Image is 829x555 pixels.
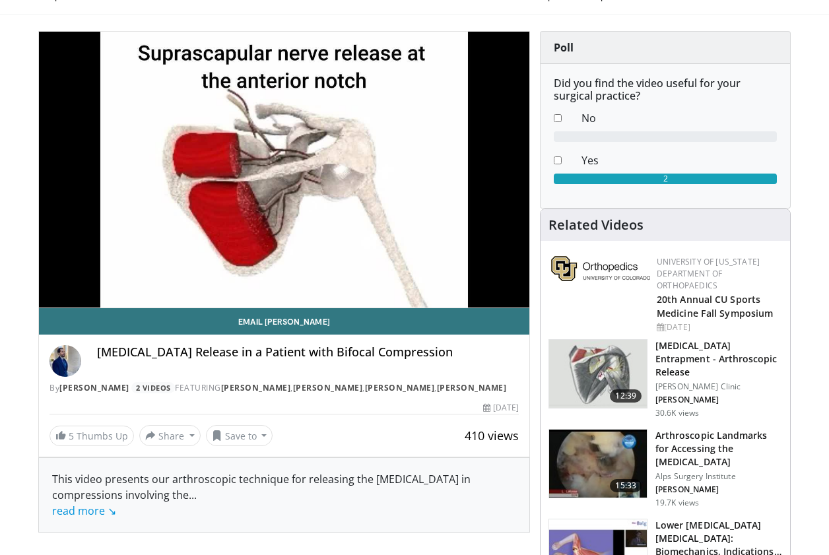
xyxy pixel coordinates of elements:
[655,429,782,469] h3: Arthroscopic Landmarks for Accessing the [MEDICAL_DATA]
[206,425,273,446] button: Save to
[657,293,773,319] a: 20th Annual CU Sports Medicine Fall Symposium
[548,217,644,233] h4: Related Videos
[610,389,642,403] span: 12:39
[655,484,782,495] p: [PERSON_NAME]
[52,471,516,519] div: This video presents our arthroscopic technique for releasing the [MEDICAL_DATA] in compressions i...
[554,174,777,184] div: 2
[97,345,519,360] h4: [MEDICAL_DATA] Release in a Patient with Bifocal Compression
[69,430,74,442] span: 5
[655,395,782,405] p: [PERSON_NAME]
[657,321,779,333] div: [DATE]
[221,382,291,393] a: [PERSON_NAME]
[293,382,363,393] a: [PERSON_NAME]
[39,308,529,335] a: Email [PERSON_NAME]
[655,498,699,508] p: 19.7K views
[655,471,782,482] p: Alps Surgery Institute
[59,382,129,393] a: [PERSON_NAME]
[554,40,574,55] strong: Poll
[139,425,201,446] button: Share
[655,381,782,392] p: [PERSON_NAME] Clinic
[365,382,435,393] a: [PERSON_NAME]
[437,382,507,393] a: [PERSON_NAME]
[554,77,777,102] h6: Did you find the video useful for your surgical practice?
[610,479,642,492] span: 15:33
[572,110,787,126] dd: No
[551,256,650,281] img: 355603a8-37da-49b6-856f-e00d7e9307d3.png.150x105_q85_autocrop_double_scale_upscale_version-0.2.png
[483,402,519,414] div: [DATE]
[50,426,134,446] a: 5 Thumbs Up
[655,408,699,418] p: 30.6K views
[39,32,529,308] video-js: Video Player
[52,504,116,518] a: read more ↘
[657,256,760,291] a: University of [US_STATE] Department of Orthopaedics
[50,382,519,394] div: By FEATURING , , ,
[548,339,782,418] a: 12:39 [MEDICAL_DATA] Entrapment - Arthroscopic Release [PERSON_NAME] Clinic [PERSON_NAME] 30.6K v...
[655,339,782,379] h3: [MEDICAL_DATA] Entrapment - Arthroscopic Release
[131,382,175,393] a: 2 Videos
[465,428,519,443] span: 410 views
[549,430,647,498] img: 752280_3.png.150x105_q85_crop-smart_upscale.jpg
[548,429,782,508] a: 15:33 Arthroscopic Landmarks for Accessing the [MEDICAL_DATA] Alps Surgery Institute [PERSON_NAME...
[549,340,647,408] img: 38716_0000_3.png.150x105_q85_crop-smart_upscale.jpg
[572,152,787,168] dd: Yes
[50,345,81,377] img: Avatar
